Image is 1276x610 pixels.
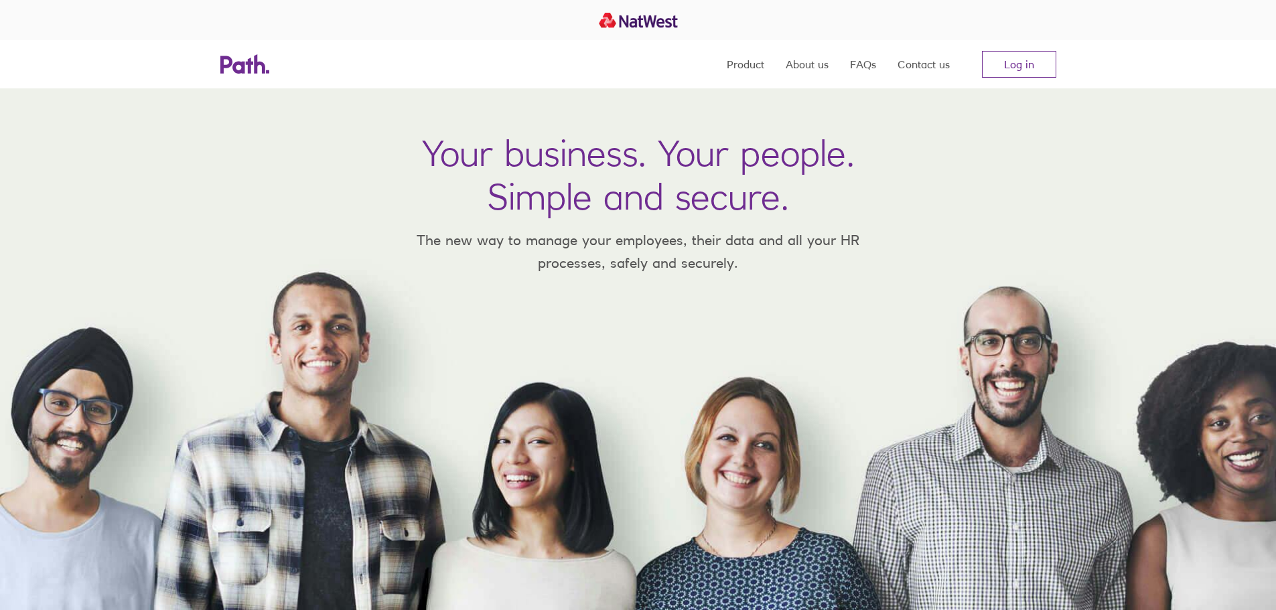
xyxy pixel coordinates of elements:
a: About us [786,40,829,88]
a: FAQs [850,40,876,88]
a: Contact us [898,40,950,88]
a: Product [727,40,764,88]
p: The new way to manage your employees, their data and all your HR processes, safely and securely. [397,229,879,274]
h1: Your business. Your people. Simple and secure. [422,131,855,218]
a: Log in [982,51,1056,78]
